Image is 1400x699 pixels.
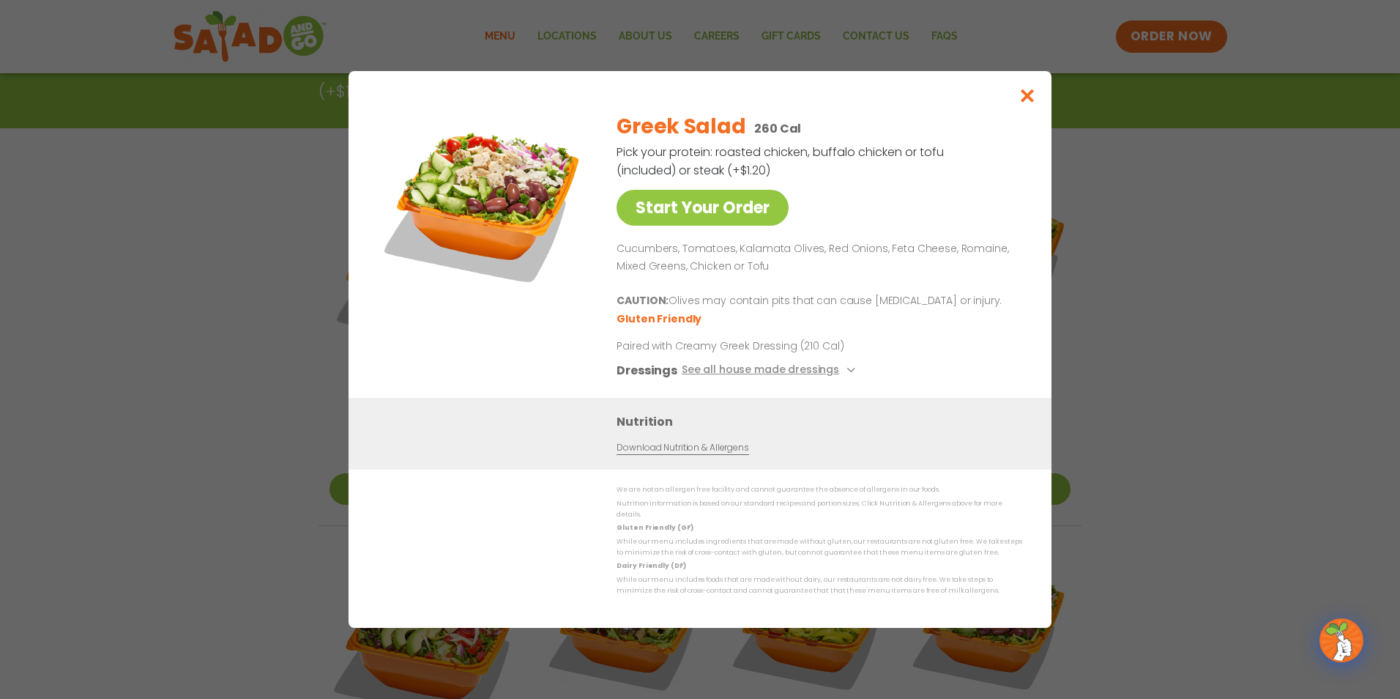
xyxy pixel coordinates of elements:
[617,561,685,570] strong: Dairy Friendly (DF)
[617,311,704,327] li: Gluten Friendly
[754,119,801,138] p: 260 Cal
[617,339,887,354] p: Paired with Creamy Greek Dressing (210 Cal)
[617,484,1022,495] p: We are not an allergen free facility and cannot guarantee the absence of allergens in our foods.
[682,361,860,380] button: See all house made dressings
[617,293,669,308] b: CAUTION:
[381,100,587,306] img: Featured product photo for Greek Salad
[617,498,1022,521] p: Nutrition information is based on our standard recipes and portion sizes. Click Nutrition & Aller...
[617,143,946,180] p: Pick your protein: roasted chicken, buffalo chicken or tofu (included) or steak (+$1.20)
[617,536,1022,559] p: While our menu includes ingredients that are made without gluten, our restaurants are not gluten ...
[617,523,693,532] strong: Gluten Friendly (GF)
[617,190,789,226] a: Start Your Order
[1004,71,1051,120] button: Close modal
[617,111,745,142] h2: Greek Salad
[617,240,1016,275] p: Cucumbers, Tomatoes, Kalamata Olives, Red Onions, Feta Cheese, Romaine, Mixed Greens, Chicken or ...
[617,413,1029,431] h3: Nutrition
[617,292,1016,310] p: Olives may contain pits that can cause [MEDICAL_DATA] or injury.
[617,441,748,455] a: Download Nutrition & Allergens
[617,574,1022,596] p: While our menu includes foods that are made without dairy, our restaurants are not dairy free. We...
[617,361,677,380] h3: Dressings
[1321,620,1362,661] img: wpChatIcon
